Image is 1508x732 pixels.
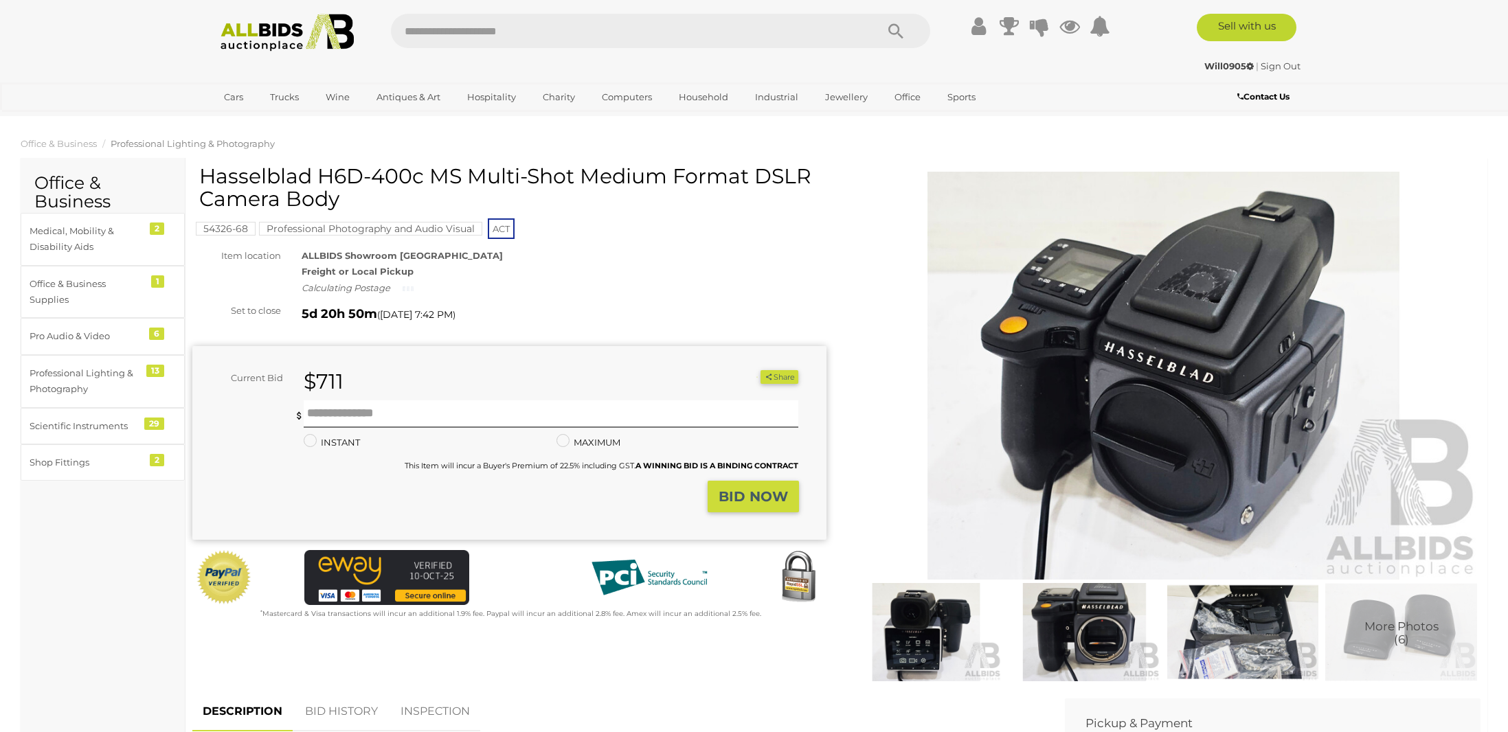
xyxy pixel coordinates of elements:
[390,691,480,732] a: INSPECTION
[1167,583,1319,680] img: Hasselblad H6D-400c MS Multi-Shot Medium Format DSLR Camera Body
[213,14,362,52] img: Allbids.com.au
[215,86,252,108] a: Cars
[196,550,252,605] img: Official PayPal Seal
[458,86,525,108] a: Hospitality
[816,86,877,108] a: Jewellery
[593,86,661,108] a: Computers
[377,309,455,320] span: ( )
[261,86,308,108] a: Trucks
[1009,583,1160,680] img: Hasselblad H6D-400c MS Multi-Shot Medium Format DSLR Camera Body
[215,108,330,131] a: [GEOGRAPHIC_DATA]
[21,138,97,149] a: Office & Business
[746,86,807,108] a: Industrial
[146,365,164,377] div: 13
[635,461,798,470] b: A WINNING BID IS A BINDING CONTRACT
[403,285,414,293] img: small-loading.gif
[304,435,360,450] label: INSTANT
[317,86,359,108] a: Wine
[1364,621,1439,646] span: More Photos (6)
[21,444,185,481] a: Shop Fittings 2
[1256,60,1259,71] span: |
[150,454,164,466] div: 2
[405,461,798,470] small: This Item will incur a Buyer's Premium of 22.5% including GST.
[150,222,164,235] div: 2
[259,223,482,234] a: Professional Photography and Audio Visual
[1085,717,1439,730] h2: Pickup & Payment
[304,550,469,605] img: eWAY Payment Gateway
[30,328,143,344] div: Pro Audio & Video
[304,369,344,394] strong: $711
[1237,91,1290,102] b: Contact Us
[199,165,823,210] h1: Hasselblad H6D-400c MS Multi-Shot Medium Format DSLR Camera Body
[182,303,291,319] div: Set to close
[30,418,143,434] div: Scientific Instruments
[1197,14,1296,41] a: Sell with us
[111,138,275,149] a: Professional Lighting & Photography
[380,308,453,321] span: [DATE] 7:42 PM
[1237,89,1293,104] a: Contact Us
[144,418,164,430] div: 29
[21,318,185,354] a: Pro Audio & Video 6
[708,481,799,513] button: BID NOW
[149,328,164,340] div: 6
[368,86,449,108] a: Antiques & Art
[30,223,143,255] div: Medical, Mobility & Disability Aids
[556,435,620,450] label: MAXIMUM
[761,370,798,385] button: Share
[34,174,171,211] h2: Office & Business
[260,609,761,618] small: Mastercard & Visa transactions will incur an additional 1.9% fee. Paypal will incur an additional...
[1325,583,1477,680] a: More Photos(6)
[21,408,185,444] a: Scientific Instruments 29
[21,213,185,266] a: Medical, Mobility & Disability Aids 2
[196,223,256,234] a: 54326-68
[30,455,143,470] div: Shop Fittings
[151,275,164,288] div: 1
[259,222,482,236] mark: Professional Photography and Audio Visual
[1325,583,1477,680] img: Hasselblad H6D-400c MS Multi-Shot Medium Format DSLR Camera Body
[21,266,185,319] a: Office & Business Supplies 1
[745,370,758,384] li: Unwatch this item
[302,282,390,293] i: Calculating Postage
[302,250,503,261] strong: ALLBIDS Showroom [GEOGRAPHIC_DATA]
[21,355,185,408] a: Professional Lighting & Photography 13
[192,370,293,386] div: Current Bid
[938,86,984,108] a: Sports
[886,86,930,108] a: Office
[30,365,143,398] div: Professional Lighting & Photography
[302,266,414,277] strong: Freight or Local Pickup
[719,488,788,505] strong: BID NOW
[771,550,826,605] img: Secured by Rapid SSL
[196,222,256,236] mark: 54326-68
[1261,60,1301,71] a: Sign Out
[488,218,515,239] span: ACT
[182,248,291,264] div: Item location
[862,14,930,48] button: Search
[851,583,1002,680] img: Hasselblad H6D-400c MS Multi-Shot Medium Format DSLR Camera Body
[1204,60,1254,71] strong: Will0905
[192,691,293,732] a: DESCRIPTION
[847,172,1481,580] img: Hasselblad H6D-400c MS Multi-Shot Medium Format DSLR Camera Body
[534,86,584,108] a: Charity
[295,691,388,732] a: BID HISTORY
[1204,60,1256,71] a: Will0905
[302,306,377,321] strong: 5d 20h 50m
[670,86,737,108] a: Household
[581,550,718,605] img: PCI DSS compliant
[30,276,143,308] div: Office & Business Supplies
